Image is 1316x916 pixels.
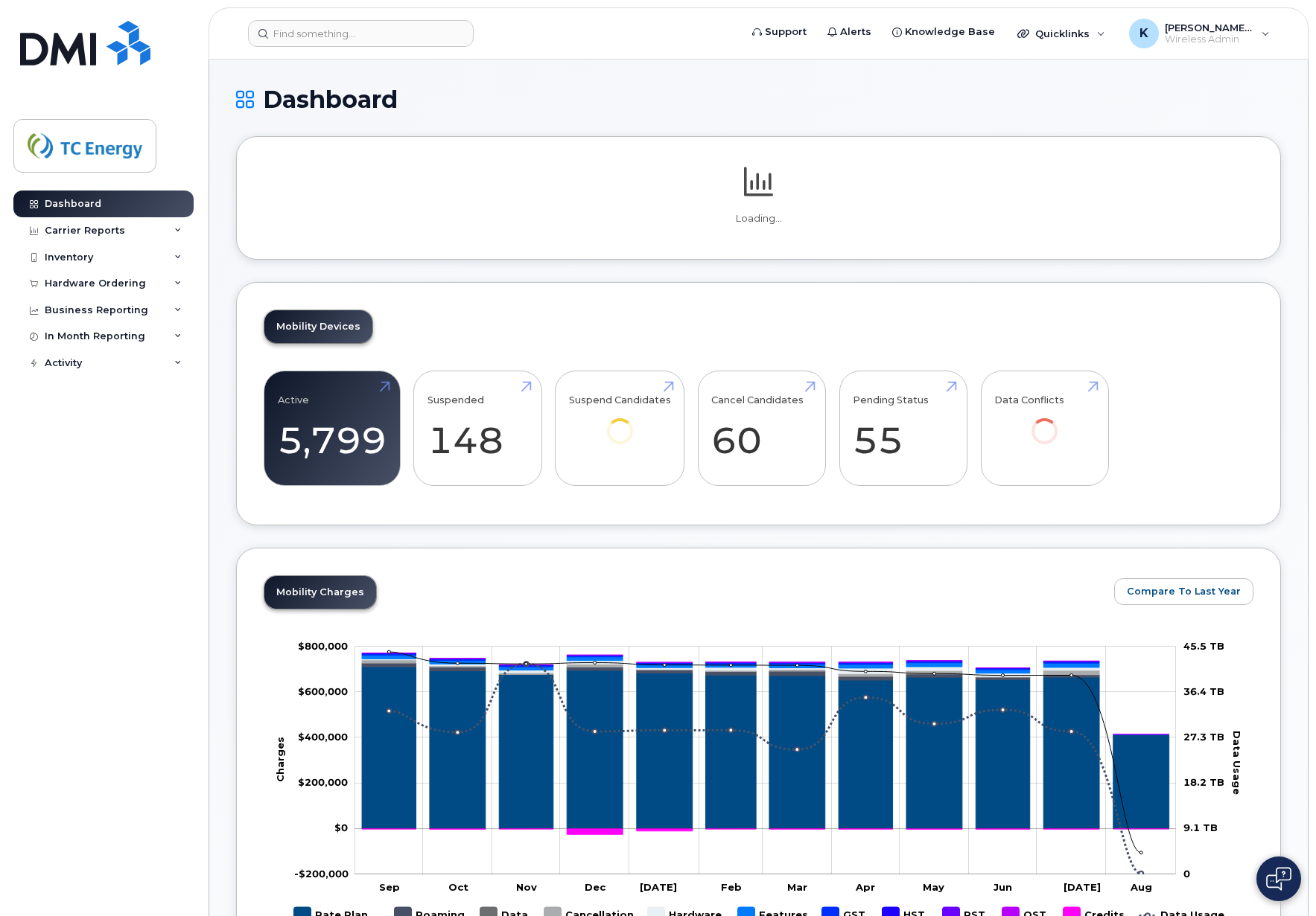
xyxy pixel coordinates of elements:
tspan: $0 [334,822,348,834]
g: QST [362,653,1169,734]
tspan: Sep [379,881,400,893]
tspan: Apr [855,881,875,893]
tspan: $400,000 [298,731,348,743]
tspan: 9.1 TB [1183,822,1218,834]
tspan: Aug [1130,881,1152,893]
a: Pending Status 55 [853,379,953,478]
tspan: Jun [994,881,1012,893]
p: Loading... [264,212,1253,225]
img: Open chat [1266,867,1291,891]
g: $0 [298,685,348,697]
a: Suspended 148 [427,379,528,478]
tspan: 45.5 TB [1183,640,1224,652]
a: Mobility Charges [264,576,376,609]
tspan: 18.2 TB [1183,777,1224,789]
tspan: Nov [516,881,537,893]
a: Active 5,799 [278,379,387,478]
g: $0 [298,731,348,743]
a: Suspend Candidates [569,379,671,465]
g: $0 [294,868,349,880]
button: Compare To Last Year [1114,578,1253,605]
tspan: $200,000 [298,777,348,789]
tspan: Charges [274,737,286,782]
tspan: Feb [721,881,742,893]
h1: Dashboard [236,86,1281,112]
g: $0 [298,777,348,789]
tspan: Dec [585,881,606,893]
tspan: $600,000 [298,685,348,697]
tspan: May [923,881,944,893]
tspan: -$200,000 [294,868,349,880]
g: $0 [298,640,348,652]
tspan: 27.3 TB [1183,731,1224,743]
tspan: Mar [787,881,807,893]
tspan: Oct [448,881,468,893]
tspan: [DATE] [1064,881,1101,893]
a: Mobility Devices [264,310,372,343]
a: Data Conflicts [994,379,1095,465]
tspan: Data Usage [1231,731,1243,795]
tspan: 36.4 TB [1183,685,1224,697]
tspan: 0 [1183,868,1190,880]
a: Cancel Candidates 60 [711,379,812,478]
span: Compare To Last Year [1127,584,1241,598]
tspan: $800,000 [298,640,348,652]
g: Rate Plan [362,667,1169,829]
tspan: [DATE] [640,881,677,893]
